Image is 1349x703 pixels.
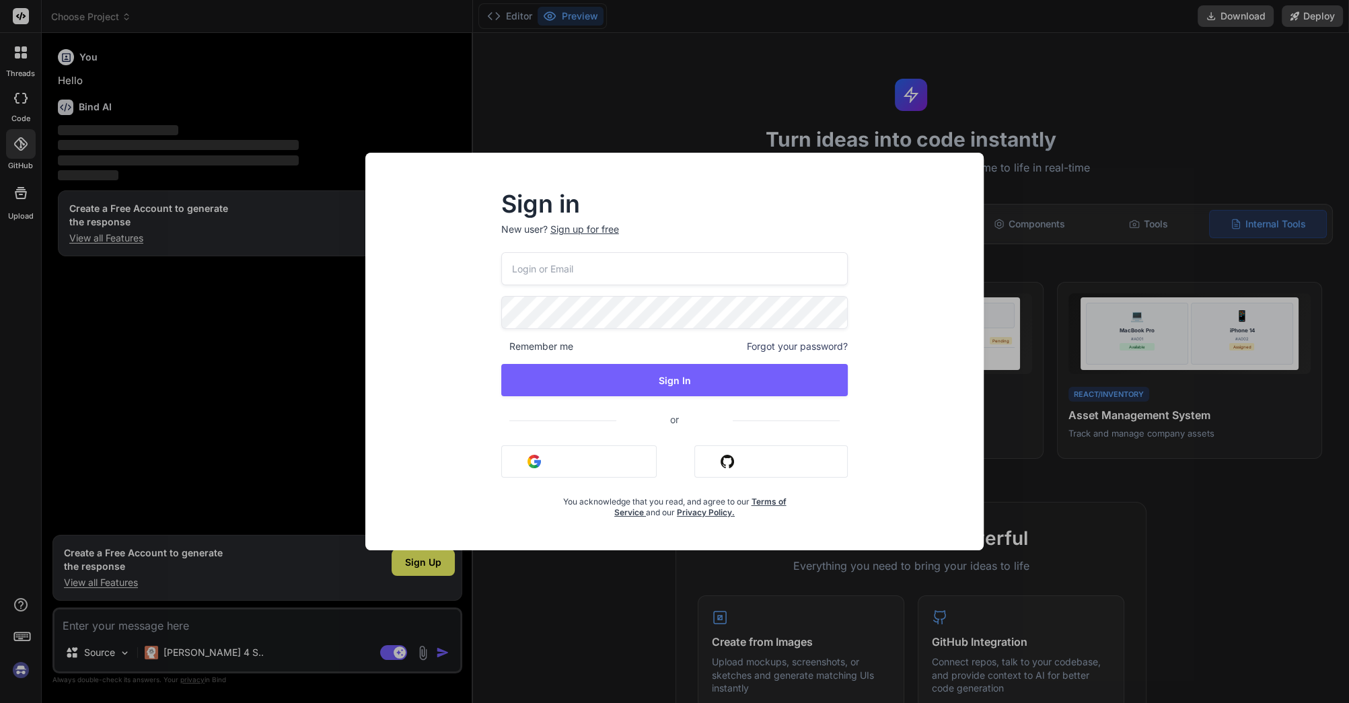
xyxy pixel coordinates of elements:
h2: Sign in [501,193,848,215]
span: Remember me [501,340,573,353]
div: Sign up for free [550,223,619,236]
img: github [721,455,734,468]
a: Terms of Service [614,496,787,517]
button: Sign In [501,364,848,396]
div: You acknowledge that you read, and agree to our and our [559,488,791,518]
button: Sign in with Google [501,445,657,478]
p: New user? [501,223,848,252]
a: Privacy Policy. [677,507,735,517]
span: Forgot your password? [747,340,848,353]
img: google [527,455,541,468]
button: Sign in with Github [694,445,848,478]
span: or [616,403,733,436]
input: Login or Email [501,252,848,285]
